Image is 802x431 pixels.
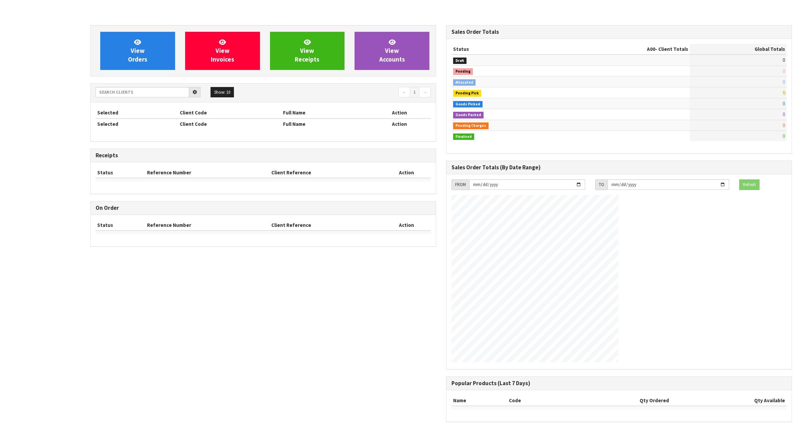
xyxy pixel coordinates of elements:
[783,133,785,139] span: 0
[410,87,419,98] a: 1
[128,38,147,63] span: View Orders
[419,87,431,98] a: →
[451,380,787,386] h3: Popular Products (Last 7 Days)
[453,112,484,118] span: Goods Packed
[451,164,787,171] h3: Sales Order Totals (By Date Range)
[398,87,410,98] a: ←
[369,118,431,129] th: Action
[453,101,483,108] span: Goods Picked
[451,179,469,190] div: FROM
[281,107,369,118] th: Full Name
[369,107,431,118] th: Action
[178,107,281,118] th: Client Code
[379,38,405,63] span: View Accounts
[96,107,178,118] th: Selected
[268,87,431,99] nav: Page navigation
[96,205,431,211] h3: On Order
[383,167,431,178] th: Action
[453,90,481,97] span: Pending Pick
[451,395,507,406] th: Name
[739,179,760,190] button: Refresh
[383,220,431,231] th: Action
[453,134,474,140] span: Finalised
[96,87,189,97] input: Search clients
[671,395,787,406] th: Qty Available
[451,29,787,35] h3: Sales Order Totals
[211,38,234,63] span: View Invoices
[178,118,281,129] th: Client Code
[145,220,270,231] th: Reference Number
[451,44,562,55] th: Status
[453,79,476,86] span: Allocated
[145,167,270,178] th: Reference Number
[783,79,785,85] span: 0
[783,100,785,107] span: 0
[270,220,383,231] th: Client Reference
[453,122,489,129] span: Pending Charges
[783,68,785,74] span: 0
[355,32,429,70] a: ViewAccounts
[96,167,145,178] th: Status
[270,32,345,70] a: ViewReceipts
[559,395,671,406] th: Qty Ordered
[783,122,785,128] span: 0
[507,395,559,406] th: Code
[211,87,234,98] button: Show: 10
[96,118,178,129] th: Selected
[100,32,175,70] a: ViewOrders
[295,38,319,63] span: View Receipts
[783,57,785,63] span: 0
[453,68,473,75] span: Pending
[453,58,466,64] span: Draft
[270,167,383,178] th: Client Reference
[562,44,690,55] th: - Client Totals
[647,46,655,52] span: A00
[783,89,785,96] span: 0
[185,32,260,70] a: ViewInvoices
[690,44,787,55] th: Global Totals
[281,118,369,129] th: Full Name
[595,179,608,190] div: TO
[783,111,785,117] span: 0
[96,152,431,159] h3: Receipts
[96,220,145,231] th: Status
